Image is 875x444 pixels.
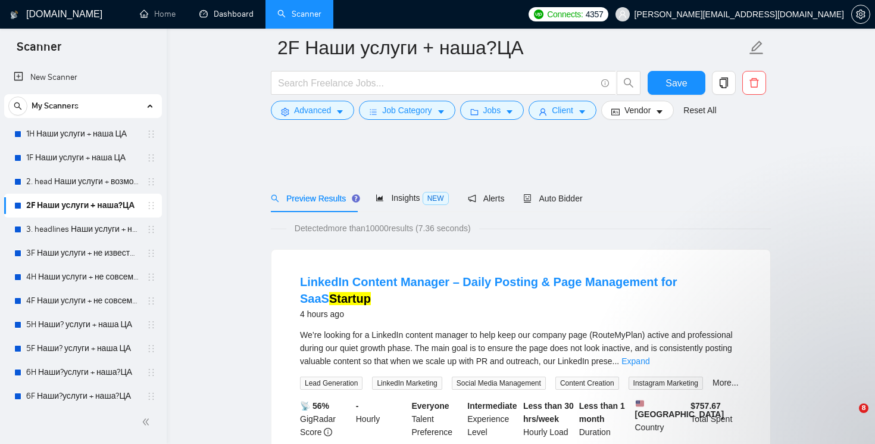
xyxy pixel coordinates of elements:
span: user [539,107,547,116]
a: 5F Наши? услуги + наша ЦА [26,337,139,361]
span: info-circle [324,428,332,436]
span: edit [749,40,764,55]
span: search [9,102,27,110]
span: holder [146,129,156,139]
span: Advanced [294,104,331,117]
span: Insights [376,193,448,203]
a: 3. headlines Наши услуги + не известна ЦА (минус наша ЦА) [26,218,139,241]
span: setting [281,107,289,116]
button: setting [851,5,870,24]
span: Detected more than 10000 results (7.36 seconds) [286,222,479,235]
span: copy [712,77,735,88]
button: Save [648,71,705,95]
span: area-chart [376,194,384,202]
span: folder [470,107,479,116]
span: setting [852,10,870,19]
span: caret-down [505,107,514,116]
span: holder [146,368,156,377]
b: Intermediate [467,401,517,411]
span: Client [552,104,573,117]
a: 4F Наши услуги + не совсем наша ЦА (минус наша ЦА) [26,289,139,313]
div: Country [633,399,689,439]
span: holder [146,153,156,163]
span: ... [612,356,620,366]
span: Preview Results [271,194,357,203]
span: Lead Generation [300,377,362,390]
span: Job Category [382,104,432,117]
button: delete [742,71,766,95]
span: Alerts [468,194,505,203]
span: holder [146,344,156,353]
span: Auto Bidder [523,194,582,203]
span: Scanner [7,38,71,63]
a: 2F Наши услуги + наша?ЦА [26,194,139,218]
button: barsJob Categorycaret-down [359,101,455,120]
span: Social Media Management [452,377,546,390]
b: Everyone [412,401,449,411]
iframe: Intercom live chat [835,403,863,432]
div: Hourly [354,399,410,439]
span: holder [146,201,156,210]
span: holder [146,320,156,330]
a: 5H Наши? услуги + наша ЦА [26,313,139,337]
a: setting [851,10,870,19]
a: homeHome [140,9,176,19]
span: holder [146,392,156,401]
span: search [617,77,640,88]
span: search [271,194,279,203]
span: Vendor [624,104,651,117]
span: idcard [611,107,620,116]
a: 1F Наши услуги + наша ЦА [26,146,139,170]
span: caret-down [437,107,445,116]
a: Reset All [683,104,716,117]
span: Connects: [547,8,583,21]
span: 4357 [586,8,604,21]
div: We’re looking for a LinkedIn content manager to help keep our company page (RouteMyPlan) active a... [300,328,742,368]
a: dashboardDashboard [199,9,254,19]
span: Save [665,76,687,91]
button: copy [712,71,736,95]
button: settingAdvancedcaret-down [271,101,354,120]
span: double-left [142,416,154,428]
div: Total Spent [688,399,744,439]
img: logo [10,5,18,24]
span: holder [146,249,156,258]
img: upwork-logo.png [534,10,543,19]
button: idcardVendorcaret-down [601,101,674,120]
span: Instagram Marketing [629,377,703,390]
b: 📡 56% [300,401,329,411]
a: 6H Наши?услуги + наша?ЦА [26,361,139,384]
div: Experience Level [465,399,521,439]
span: caret-down [336,107,344,116]
a: Expand [621,356,649,366]
li: New Scanner [4,66,162,89]
span: caret-down [578,107,586,116]
a: 3F Наши услуги + не известна ЦА (минус наша ЦА) [26,241,139,265]
span: Jobs [483,104,501,117]
span: robot [523,194,532,203]
b: [GEOGRAPHIC_DATA] [635,399,724,419]
div: Talent Preference [410,399,465,439]
a: searchScanner [277,9,321,19]
mark: Startup [329,292,371,305]
span: holder [146,272,156,282]
a: 6F Наши?услуги + наша?ЦА [26,384,139,408]
div: Duration [577,399,633,439]
button: userClientcaret-down [529,101,596,120]
span: 8 [859,403,868,413]
span: notification [468,194,476,203]
a: 1H Наши услуги + наша ЦА [26,122,139,146]
span: delete [743,77,765,88]
span: holder [146,225,156,234]
button: folderJobscaret-down [460,101,524,120]
a: 4H Наши услуги + не совсем наша ЦА (минус наша ЦА) [26,265,139,289]
span: My Scanners [32,94,79,118]
span: user [618,10,627,18]
b: Less than 30 hrs/week [523,401,574,424]
div: GigRadar Score [298,399,354,439]
span: LinkedIn Marketing [372,377,442,390]
div: Hourly Load [521,399,577,439]
span: caret-down [655,107,664,116]
button: search [8,97,27,116]
div: Tooltip anchor [351,193,361,204]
